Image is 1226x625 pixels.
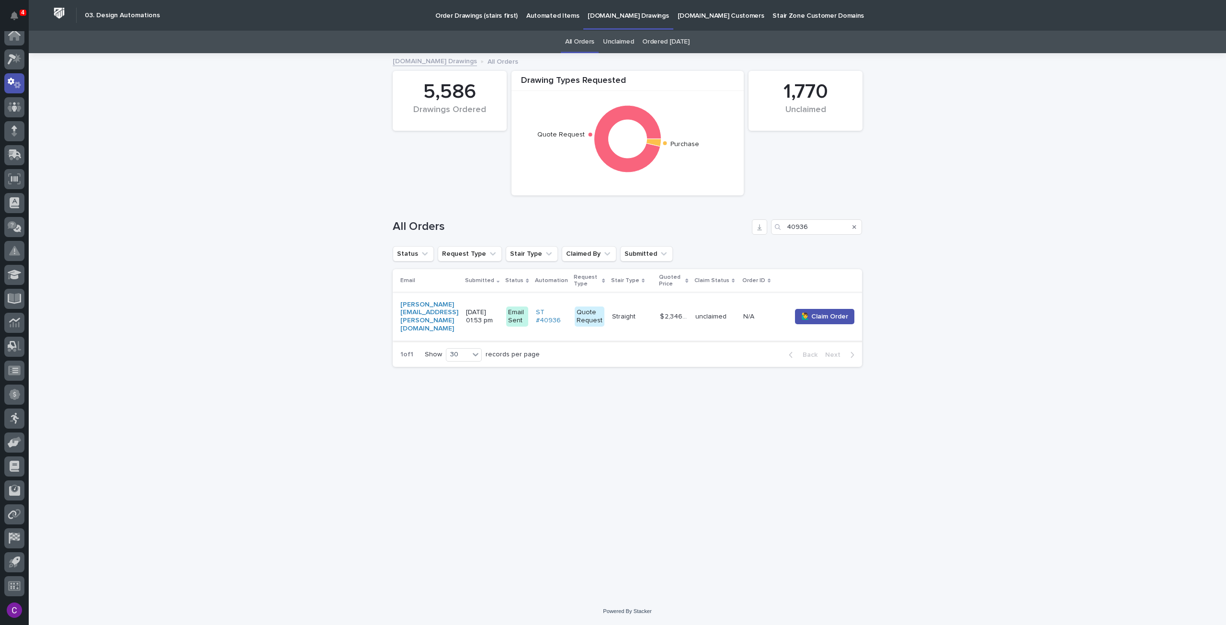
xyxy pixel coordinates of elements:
p: 1 of 1 [393,343,421,366]
p: Status [505,275,523,286]
a: Powered By Stacker [603,608,651,614]
p: Email [400,275,415,286]
tr: [PERSON_NAME][EMAIL_ADDRESS][PERSON_NAME][DOMAIN_NAME] [DATE] 01:53 pmEmail SentST #40936 Quote R... [393,293,870,341]
p: Submitted [465,275,494,286]
button: Request Type [438,246,502,261]
p: All Orders [488,56,518,66]
p: Straight [612,311,637,321]
a: Unclaimed [603,31,634,53]
a: Ordered [DATE] [642,31,690,53]
div: Quote Request [575,307,604,327]
p: Quoted Price [659,272,683,290]
h2: 03. Design Automations [85,11,160,20]
p: $ 2,346.00 [660,311,690,321]
div: 1,770 [765,80,846,104]
button: Back [781,351,821,359]
div: 5,586 [409,80,490,104]
a: ST #40936 [536,308,567,325]
span: 🙋‍♂️ Claim Order [801,312,848,321]
text: Purchase [670,141,699,148]
p: Show [425,351,442,359]
button: Next [821,351,862,359]
button: Notifications [4,6,24,26]
p: Request Type [574,272,600,290]
div: 30 [446,350,469,360]
p: [DATE] 01:53 pm [466,308,499,325]
p: N/A [743,311,756,321]
button: users-avatar [4,600,24,620]
p: Claim Status [694,275,729,286]
div: Email Sent [506,307,528,327]
p: Order ID [742,275,765,286]
button: Claimed By [562,246,616,261]
a: [DOMAIN_NAME] Drawings [393,55,477,66]
div: Unclaimed [765,105,846,125]
img: Workspace Logo [50,4,68,22]
p: Automation [535,275,568,286]
a: [PERSON_NAME][EMAIL_ADDRESS][PERSON_NAME][DOMAIN_NAME] [400,301,458,333]
p: 4 [21,9,24,16]
button: 🙋‍♂️ Claim Order [795,309,854,324]
span: Next [825,352,846,358]
text: Quote Request [537,131,585,138]
button: Stair Type [506,246,558,261]
div: Notifications4 [12,11,24,27]
input: Search [771,219,862,235]
h1: All Orders [393,220,748,234]
a: All Orders [565,31,594,53]
p: unclaimed [695,313,736,321]
button: Submitted [620,246,673,261]
span: Back [797,352,817,358]
p: records per page [486,351,540,359]
p: Stair Type [611,275,639,286]
button: Status [393,246,434,261]
div: Drawings Ordered [409,105,490,125]
div: Drawing Types Requested [511,76,744,91]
